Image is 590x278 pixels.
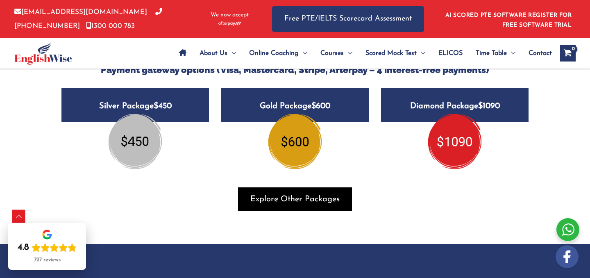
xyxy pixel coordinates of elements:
[227,39,236,68] span: Menu Toggle
[211,11,249,19] span: We now accept
[55,64,535,75] h5: Payment gateway options (Visa, Mastercard, Stripe, Afterpay – 4 interest-free payments)
[14,42,72,65] img: cropped-ew-logo
[381,88,529,122] h5: Diamond Package
[365,39,417,68] span: Scored Mock Test
[221,88,369,149] a: Gold Package$600
[218,21,241,26] img: Afterpay-Logo
[154,102,172,110] span: $450
[14,9,147,16] a: [EMAIL_ADDRESS][DOMAIN_NAME]
[440,6,576,32] aside: Header Widget 1
[14,9,162,29] a: [PHONE_NUMBER]
[18,242,29,253] div: 4.8
[61,88,209,122] h5: Silver Package
[18,242,77,253] div: Rating: 4.8 out of 5
[432,39,469,68] a: ELICOS
[445,12,572,28] a: AI SCORED PTE SOFTWARE REGISTER FOR FREE SOFTWARE TRIAL
[359,39,432,68] a: Scored Mock TestMenu Toggle
[428,114,481,169] img: diamond-pte-package.png
[344,39,352,68] span: Menu Toggle
[478,102,500,110] span: $1090
[560,45,576,62] a: View Shopping Cart, empty
[272,6,424,32] a: Free PTE/IELTS Scorecard Assessment
[507,39,515,68] span: Menu Toggle
[556,245,579,268] img: white-facebook.png
[238,187,352,211] button: Explore Other Packages
[320,39,344,68] span: Courses
[314,39,359,68] a: CoursesMenu Toggle
[250,194,340,205] span: Explore Other Packages
[61,88,209,149] a: Silver Package$450
[381,88,529,149] a: Diamond Package$1090
[243,39,314,68] a: Online CoachingMenu Toggle
[249,39,299,68] span: Online Coaching
[172,39,552,68] nav: Site Navigation: Main Menu
[417,39,425,68] span: Menu Toggle
[34,257,61,263] div: 727 reviews
[522,39,552,68] a: Contact
[476,39,507,68] span: Time Table
[193,39,243,68] a: About UsMenu Toggle
[86,23,135,30] a: 1300 000 783
[311,102,330,110] span: $600
[438,39,463,68] span: ELICOS
[200,39,227,68] span: About Us
[268,114,322,169] img: gold.png
[469,39,522,68] a: Time TableMenu Toggle
[221,88,369,122] h5: Gold Package
[109,114,162,169] img: silver-package2.png
[299,39,307,68] span: Menu Toggle
[529,39,552,68] span: Contact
